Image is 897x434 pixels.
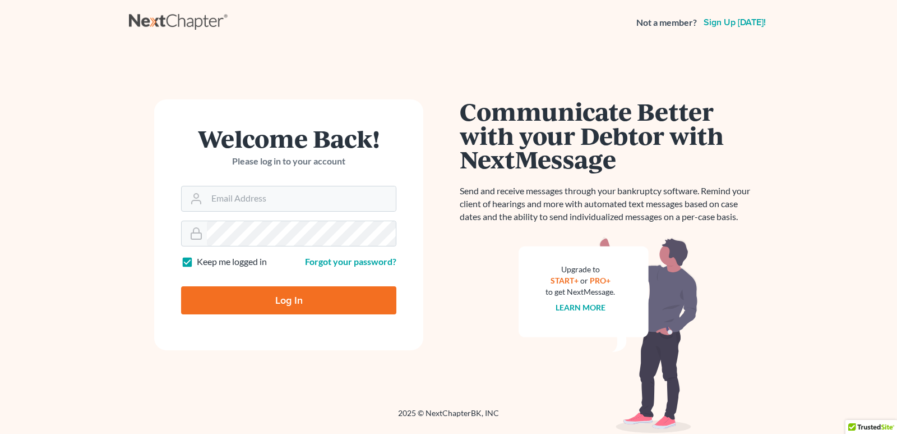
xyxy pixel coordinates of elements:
[636,16,697,29] strong: Not a member?
[551,276,579,285] a: START+
[460,99,757,171] h1: Communicate Better with your Debtor with NextMessage
[197,255,267,268] label: Keep me logged in
[701,18,768,27] a: Sign up [DATE]!
[181,286,396,314] input: Log In
[460,185,757,223] p: Send and receive messages through your bankruptcy software. Remind your client of hearings and mo...
[305,256,396,267] a: Forgot your password?
[545,264,615,275] div: Upgrade to
[580,276,588,285] span: or
[545,286,615,298] div: to get NextMessage.
[181,155,396,168] p: Please log in to your account
[590,276,611,285] a: PRO+
[207,186,396,211] input: Email Address
[129,408,768,428] div: 2025 © NextChapterBK, INC
[181,126,396,150] h1: Welcome Back!
[519,237,698,433] img: nextmessage_bg-59042aed3d76b12b5cd301f8e5b87938c9018125f34e5fa2b7a6b67550977c72.svg
[556,303,605,312] a: Learn more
